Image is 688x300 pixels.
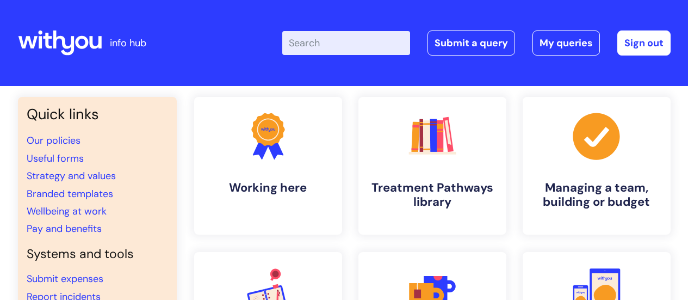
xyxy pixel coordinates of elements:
a: Useful forms [27,152,84,165]
a: Pay and benefits [27,222,102,235]
div: | - [282,30,671,56]
a: Managing a team, building or budget [523,97,671,235]
a: My queries [532,30,600,56]
h4: Managing a team, building or budget [531,181,662,210]
a: Wellbeing at work [27,205,107,218]
a: Branded templates [27,187,113,200]
h4: Systems and tools [27,247,168,262]
a: Our policies [27,134,80,147]
input: Search [282,31,410,55]
h4: Working here [203,181,333,195]
h4: Treatment Pathways library [367,181,498,210]
a: Working here [194,97,342,235]
a: Sign out [617,30,671,56]
a: Strategy and values [27,169,116,182]
a: Submit a query [427,30,515,56]
a: Submit expenses [27,272,103,285]
p: info hub [110,34,146,52]
h3: Quick links [27,106,168,123]
a: Treatment Pathways library [358,97,506,235]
